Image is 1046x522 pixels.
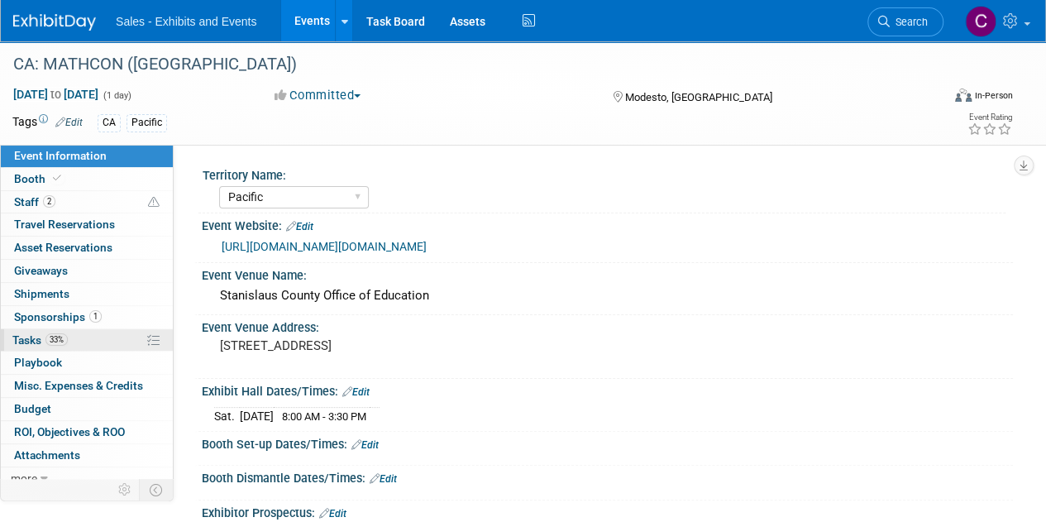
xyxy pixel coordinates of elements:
td: Personalize Event Tab Strip [111,479,140,500]
span: Shipments [14,287,69,300]
a: Event Information [1,145,173,167]
span: Modesto, [GEOGRAPHIC_DATA] [624,91,771,103]
a: Edit [286,221,313,232]
span: 2 [43,195,55,208]
img: Format-Inperson.png [955,89,972,102]
a: Budget [1,398,173,420]
a: Staff2 [1,191,173,213]
a: Misc. Expenses & Credits [1,375,173,397]
td: Tags [12,113,83,132]
a: Edit [319,508,346,520]
span: Search [890,16,928,28]
a: Giveaways [1,260,173,282]
span: 33% [45,333,68,346]
i: Booth reservation complete [53,174,61,183]
span: (1 day) [102,90,131,101]
div: Exhibitor Prospectus: [202,500,1013,522]
a: Booth [1,168,173,190]
a: Edit [370,473,397,485]
a: Travel Reservations [1,213,173,236]
span: Playbook [14,356,62,369]
span: Misc. Expenses & Credits [14,379,143,392]
div: Territory Name: [203,163,1005,184]
div: In-Person [974,89,1013,102]
div: Event Rating [967,113,1012,122]
span: ROI, Objectives & ROO [14,425,125,438]
td: Toggle Event Tabs [140,479,174,500]
div: Event Venue Address: [202,315,1013,336]
div: CA [98,114,121,132]
a: Shipments [1,283,173,305]
span: [DATE] [DATE] [12,87,99,102]
span: Potential Scheduling Conflict -- at least one attendee is tagged in another overlapping event. [148,195,160,210]
span: Travel Reservations [14,218,115,231]
a: Tasks33% [1,329,173,352]
span: Sponsorships [14,310,102,323]
pre: [STREET_ADDRESS] [220,338,522,353]
a: Asset Reservations [1,237,173,259]
span: Asset Reservations [14,241,112,254]
div: Event Website: [202,213,1013,235]
button: Committed [269,87,367,104]
td: Sat. [214,407,240,424]
span: Tasks [12,333,68,347]
a: ROI, Objectives & ROO [1,421,173,443]
a: Search [867,7,943,36]
a: more [1,467,173,490]
div: Pacific [127,114,167,132]
a: Edit [351,439,379,451]
div: CA: MATHCON ([GEOGRAPHIC_DATA]) [7,50,928,79]
span: Booth [14,172,64,185]
span: Staff [14,195,55,208]
a: Attachments [1,444,173,467]
img: ExhibitDay [13,14,96,31]
div: Event Format [867,86,1013,111]
td: [DATE] [240,407,274,424]
a: Sponsorships1 [1,306,173,328]
img: Christine Lurz [965,6,996,37]
span: 1 [89,310,102,323]
a: [URL][DOMAIN_NAME][DOMAIN_NAME] [222,240,427,253]
span: 8:00 AM - 3:30 PM [282,410,366,423]
span: Attachments [14,448,80,462]
div: Booth Set-up Dates/Times: [202,432,1013,453]
span: more [11,472,37,485]
div: Event Venue Name: [202,263,1013,284]
div: Booth Dismantle Dates/Times: [202,466,1013,487]
a: Edit [55,117,83,128]
a: Playbook [1,352,173,374]
a: Edit [342,386,370,398]
div: Exhibit Hall Dates/Times: [202,379,1013,400]
div: Stanislaus County Office of Education [214,283,1001,309]
span: Budget [14,402,51,415]
span: Giveaways [14,264,68,277]
span: Event Information [14,149,107,162]
span: to [48,88,64,101]
span: Sales - Exhibits and Events [116,15,256,28]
